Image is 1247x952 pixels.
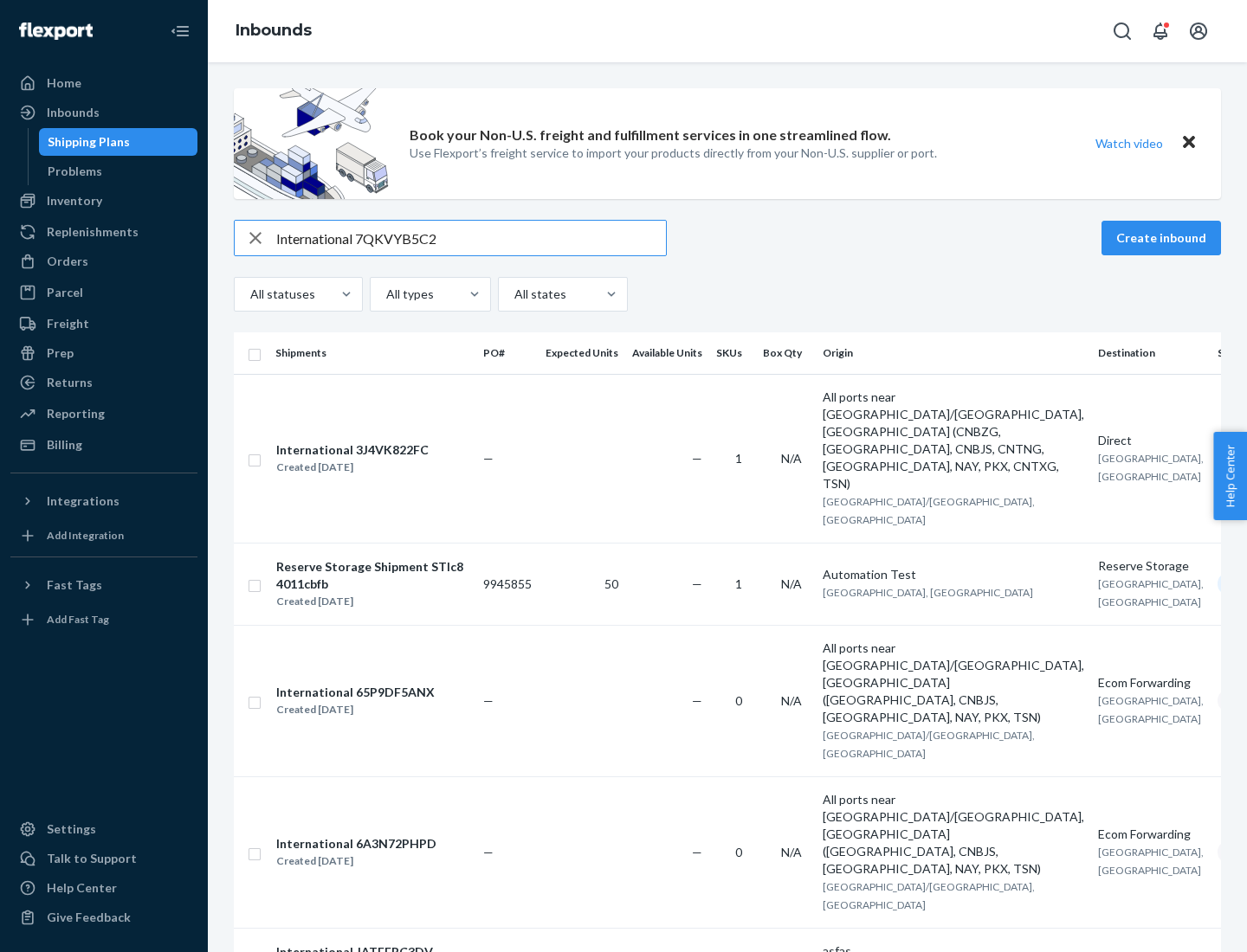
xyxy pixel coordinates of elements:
[692,451,702,466] span: —
[276,852,436,870] div: Created [DATE]
[604,576,618,591] span: 50
[1178,131,1200,156] button: Close
[268,332,476,374] th: Shipments
[48,133,130,151] div: Shipping Plans
[276,835,436,852] div: International 6A3N72PHPD
[47,612,109,627] div: Add Fast Tag
[476,332,539,374] th: PO#
[483,693,494,708] span: —
[1098,557,1204,575] div: Reserve Storage
[781,451,802,466] span: N/A
[735,845,742,859] span: 0
[823,791,1084,878] div: All ports near [GEOGRAPHIC_DATA]/[GEOGRAPHIC_DATA], [GEOGRAPHIC_DATA] ([GEOGRAPHIC_DATA], CNBJS, ...
[10,279,197,306] a: Parcel
[47,528,124,543] div: Add Integration
[823,495,1035,526] span: [GEOGRAPHIC_DATA]/[GEOGRAPHIC_DATA], [GEOGRAPHIC_DATA]
[816,332,1091,374] th: Origin
[47,104,100,121] div: Inbounds
[276,684,435,701] div: International 65P9DF5ANX
[47,192,102,209] div: Inventory
[10,522,197,550] a: Add Integration
[10,400,197,428] a: Reporting
[781,576,802,591] span: N/A
[236,21,312,40] a: Inbounds
[10,187,197,215] a: Inventory
[735,576,742,591] span: 1
[10,606,197,634] a: Add Fast Tag
[1098,674,1204,691] div: Ecom Forwarding
[1181,14,1216,48] button: Open account menu
[47,909,131,926] div: Give Feedback
[10,487,197,515] button: Integrations
[1098,826,1204,843] div: Ecom Forwarding
[10,904,197,931] button: Give Feedback
[1143,14,1178,48] button: Open notifications
[10,69,197,97] a: Home
[692,845,702,859] span: —
[10,431,197,459] a: Billing
[39,158,198,185] a: Problems
[823,389,1084,492] div: All ports near [GEOGRAPHIC_DATA]/[GEOGRAPHIC_DATA], [GEOGRAPHIC_DATA] (CNBZG, [GEOGRAPHIC_DATA], ...
[513,286,514,303] input: All states
[249,286,250,303] input: All statuses
[692,693,702,708] span: —
[1098,577,1204,608] span: [GEOGRAPHIC_DATA], [GEOGRAPHIC_DATA]
[10,99,197,126] a: Inbounds
[823,729,1035,760] span: [GEOGRAPHIC_DATA]/[GEOGRAPHIC_DATA], [GEOGRAPHIC_DATA]
[10,369,197,396] a: Returns
[1098,452,1204,483] span: [GEOGRAPHIC_DATA], [GEOGRAPHIC_DATA]
[47,850,137,867] div: Talk to Support
[823,586,1033,599] span: [GEOGRAPHIC_DATA], [GEOGRAPHIC_DATA]
[276,441,429,459] div: International 3J4VK822FC
[823,880,1035,911] span: [GEOGRAPHIC_DATA]/[GEOGRAPHIC_DATA], [GEOGRAPHIC_DATA]
[10,310,197,338] a: Freight
[276,558,468,593] div: Reserve Storage Shipment STIc84011cbfb
[163,14,197,48] button: Close Navigation
[47,492,120,510] div: Integrations
[709,332,756,374] th: SKUs
[735,451,742,466] span: 1
[10,248,197,275] a: Orders
[47,315,89,332] div: Freight
[276,701,435,718] div: Created [DATE]
[47,253,88,270] div: Orders
[692,576,702,591] span: —
[1102,221,1221,255] button: Create inbound
[1213,432,1247,520] button: Help Center
[276,221,666,255] input: Search inbounds by name, destination, msku...
[47,820,96,838] div: Settings
[1084,131,1174,156] button: Watch video
[410,145,937,162] p: Use Flexport’s freight service to import your products directly from your Non-U.S. supplier or port.
[1098,694,1204,725] span: [GEOGRAPHIC_DATA], [GEOGRAPHIC_DATA]
[410,125,891,145] p: Book your Non-U.S. freight and fulfillment services in one streamlined flow.
[10,571,197,599] button: Fast Tags
[10,815,197,843] a: Settings
[47,374,93,391] div: Returns
[756,332,816,374] th: Box Qty
[47,405,105,422] div: Reporting
[19,23,93,40] img: Flexport logo
[10,874,197,902] a: Help Center
[384,286,386,303] input: All types
[781,693,802,708] span: N/A
[47,344,74,362] div: Prep
[10,339,197,367] a: Prep
[276,459,429,476] div: Created [DATE]
[476,543,539,625] td: 9945855
[1091,332,1211,374] th: Destination
[1098,846,1204,877] span: [GEOGRAPHIC_DATA], [GEOGRAPHIC_DATA]
[276,593,468,610] div: Created [DATE]
[10,218,197,246] a: Replenishments
[823,566,1084,583] div: Automation Test
[47,576,102,594] div: Fast Tags
[1105,14,1140,48] button: Open Search Box
[48,163,102,180] div: Problems
[39,128,198,156] a: Shipping Plans
[539,332,625,374] th: Expected Units
[47,74,81,92] div: Home
[10,845,197,872] a: Talk to Support
[781,845,802,859] span: N/A
[1098,432,1204,449] div: Direct
[47,436,82,453] div: Billing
